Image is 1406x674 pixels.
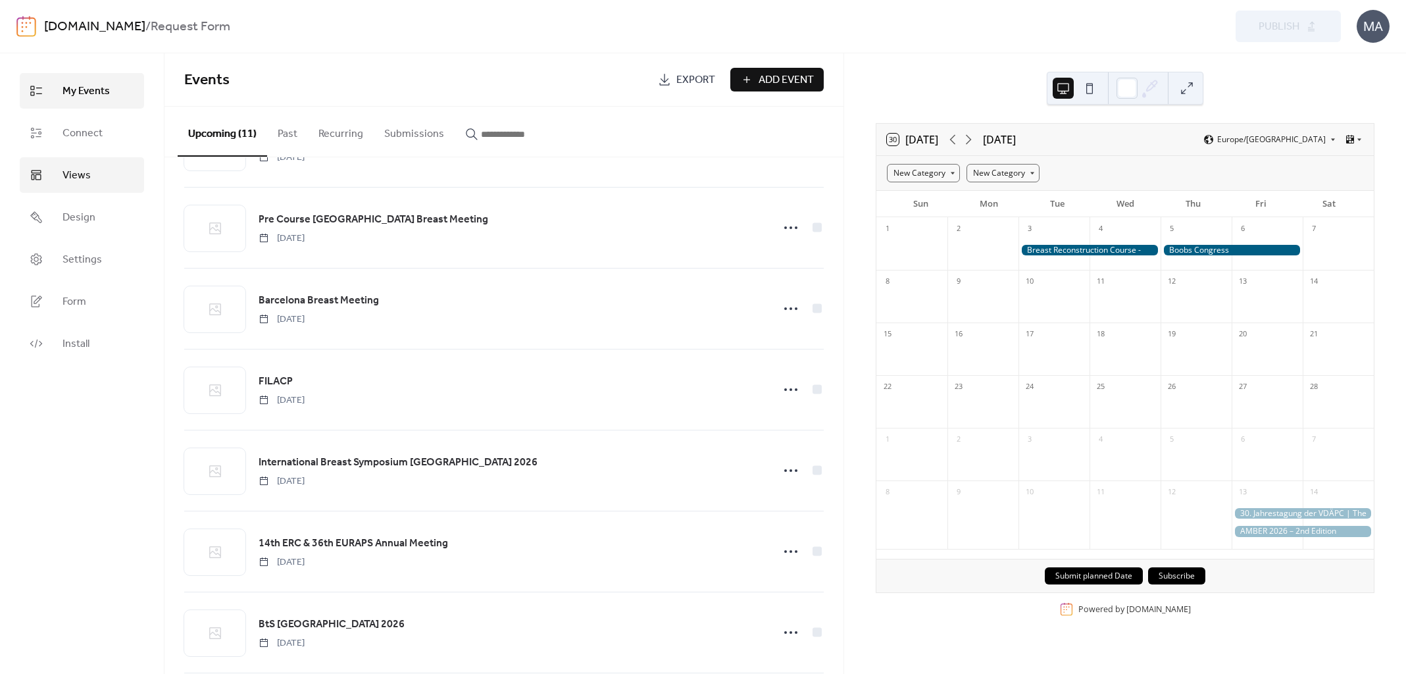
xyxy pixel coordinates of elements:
div: 3 [1022,222,1037,236]
a: [DOMAIN_NAME] [1126,604,1191,615]
div: 13 [1236,485,1250,500]
div: 26 [1165,380,1179,394]
span: Form [63,294,86,310]
span: Europe/[GEOGRAPHIC_DATA] [1217,136,1326,143]
div: 2 [951,222,966,236]
div: 9 [951,274,966,289]
span: Pre Course [GEOGRAPHIC_DATA] Breast Meeting [259,212,488,228]
div: 15 [880,327,895,342]
span: [DATE] [259,313,305,326]
span: Connect [63,126,103,142]
div: 11 [1093,485,1108,500]
b: Request Form [151,14,230,39]
a: [DOMAIN_NAME] [44,14,145,39]
a: My Events [20,73,144,109]
div: 10 [1022,485,1037,500]
a: 14th ERC & 36th EURAPS Annual Meeting [259,535,448,552]
a: International Breast Symposium [GEOGRAPHIC_DATA] 2026 [259,454,538,471]
div: AMBER 2026 – 2nd Edition [1232,526,1374,537]
span: My Events [63,84,110,99]
button: Past [267,107,308,155]
div: 11 [1093,274,1108,289]
div: 5 [1165,432,1179,447]
span: [DATE] [259,475,305,488]
div: 14 [1307,485,1321,500]
span: Events [184,66,230,95]
span: [DATE] [259,636,305,650]
span: [DATE] [259,394,305,407]
div: 8 [880,274,895,289]
div: 14 [1307,274,1321,289]
a: Settings [20,242,144,277]
div: 27 [1236,380,1250,394]
div: 4 [1093,222,1108,236]
a: BtS [GEOGRAPHIC_DATA] 2026 [259,616,405,633]
div: Thu [1159,191,1227,217]
span: BtS [GEOGRAPHIC_DATA] 2026 [259,617,405,633]
div: Boobs Congress [1161,245,1303,256]
a: Export [648,68,725,91]
div: 3 [1022,432,1037,447]
div: 22 [880,380,895,394]
div: 1 [880,432,895,447]
div: 21 [1307,327,1321,342]
div: 5 [1165,222,1179,236]
div: 8 [880,485,895,500]
div: 18 [1093,327,1108,342]
a: Pre Course [GEOGRAPHIC_DATA] Breast Meeting [259,211,488,228]
div: 23 [951,380,966,394]
span: Design [63,210,95,226]
div: 17 [1022,327,1037,342]
div: 13 [1236,274,1250,289]
div: 12 [1165,485,1179,500]
div: Fri [1227,191,1295,217]
div: Powered by [1078,604,1191,615]
div: 10 [1022,274,1037,289]
b: / [145,14,151,39]
a: Connect [20,115,144,151]
div: 30. Jahrestagung der VDÄPC | The German Aesthetic Meeting [1232,508,1374,519]
div: Tue [1023,191,1091,217]
div: 24 [1022,380,1037,394]
div: 2 [951,432,966,447]
span: Add Event [759,72,814,88]
div: 25 [1093,380,1108,394]
div: Mon [955,191,1023,217]
div: 6 [1236,432,1250,447]
a: Views [20,157,144,193]
a: Form [20,284,144,319]
span: International Breast Symposium [GEOGRAPHIC_DATA] 2026 [259,455,538,471]
div: MA [1357,10,1390,43]
div: Breast Reconstruction Course - Brussel Prof. Hamdi [1018,245,1161,256]
img: logo [16,16,36,37]
div: Sat [1295,191,1363,217]
div: 19 [1165,327,1179,342]
div: 4 [1093,432,1108,447]
button: Submit planned Date [1045,567,1143,584]
button: 30[DATE] [882,130,943,149]
div: 7 [1307,222,1321,236]
div: 20 [1236,327,1250,342]
a: Barcelona Breast Meeting [259,292,379,309]
a: Install [20,326,144,361]
span: Settings [63,252,102,268]
div: 28 [1307,380,1321,394]
a: FILACP [259,373,293,390]
span: [DATE] [259,151,305,165]
span: [DATE] [259,232,305,246]
div: Wed [1091,191,1159,217]
span: 14th ERC & 36th EURAPS Annual Meeting [259,536,448,552]
button: Add Event [730,68,824,91]
div: 7 [1307,432,1321,447]
div: 12 [1165,274,1179,289]
a: Design [20,199,144,235]
span: FILACP [259,374,293,390]
span: Export [676,72,715,88]
div: 6 [1236,222,1250,236]
span: [DATE] [259,556,305,569]
button: Recurring [308,107,374,155]
span: Views [63,168,91,184]
span: Barcelona Breast Meeting [259,293,379,309]
button: Submissions [374,107,455,155]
